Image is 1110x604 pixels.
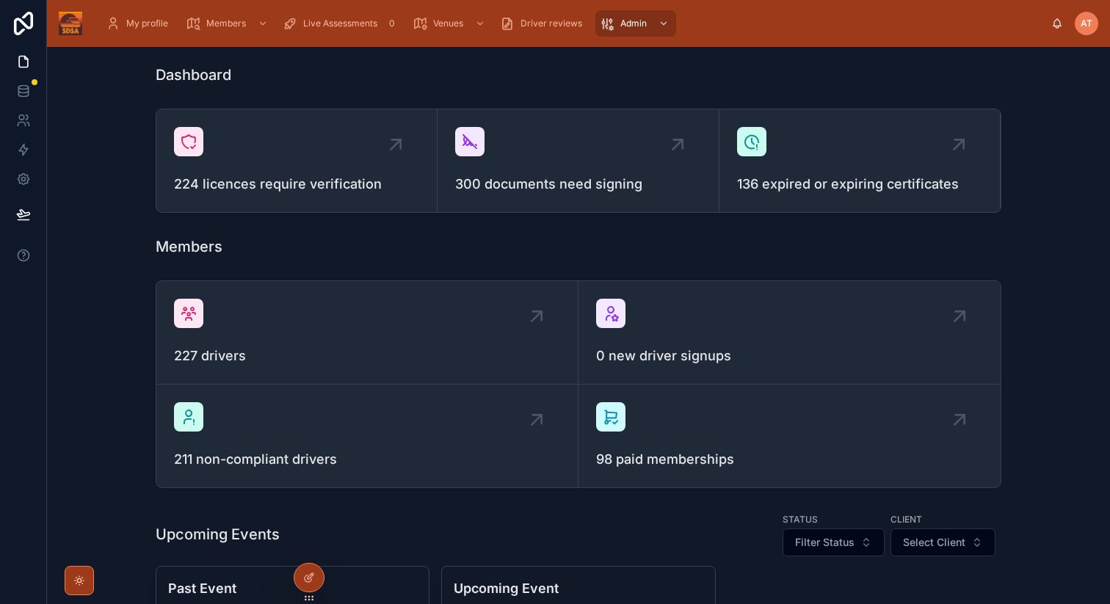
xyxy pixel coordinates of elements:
[719,109,1001,212] a: 136 expired or expiring certificates
[433,18,463,29] span: Venues
[94,7,1051,40] div: scrollable content
[520,18,582,29] span: Driver reviews
[595,10,676,37] a: Admin
[156,281,578,385] a: 227 drivers
[206,18,246,29] span: Members
[783,528,885,556] button: Select Button
[578,281,1001,385] a: 0 new driver signups
[408,10,493,37] a: Venues
[174,174,419,194] span: 224 licences require verification
[737,174,982,194] span: 136 expired or expiring certificates
[620,18,647,29] span: Admin
[168,578,417,598] h4: Past Event
[156,109,438,212] a: 224 licences require verification
[383,15,401,32] div: 0
[890,528,995,556] button: Select Button
[156,236,222,257] h1: Members
[903,535,965,550] span: Select Client
[455,174,700,194] span: 300 documents need signing
[596,346,983,366] span: 0 new driver signups
[156,524,280,545] h1: Upcoming Events
[126,18,168,29] span: My profile
[795,535,855,550] span: Filter Status
[496,10,592,37] a: Driver reviews
[578,385,1001,487] a: 98 paid memberships
[156,385,578,487] a: 211 non-compliant drivers
[303,18,377,29] span: Live Assessments
[59,12,82,35] img: App logo
[438,109,719,212] a: 300 documents need signing
[596,449,983,470] span: 98 paid memberships
[454,578,703,598] h4: Upcoming Event
[783,512,818,525] label: Status
[890,512,922,525] label: Client
[101,10,178,37] a: My profile
[174,449,560,470] span: 211 non-compliant drivers
[156,65,231,85] h1: Dashboard
[174,346,560,366] span: 227 drivers
[1081,18,1092,29] span: AT
[181,10,275,37] a: Members
[278,10,405,37] a: Live Assessments0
